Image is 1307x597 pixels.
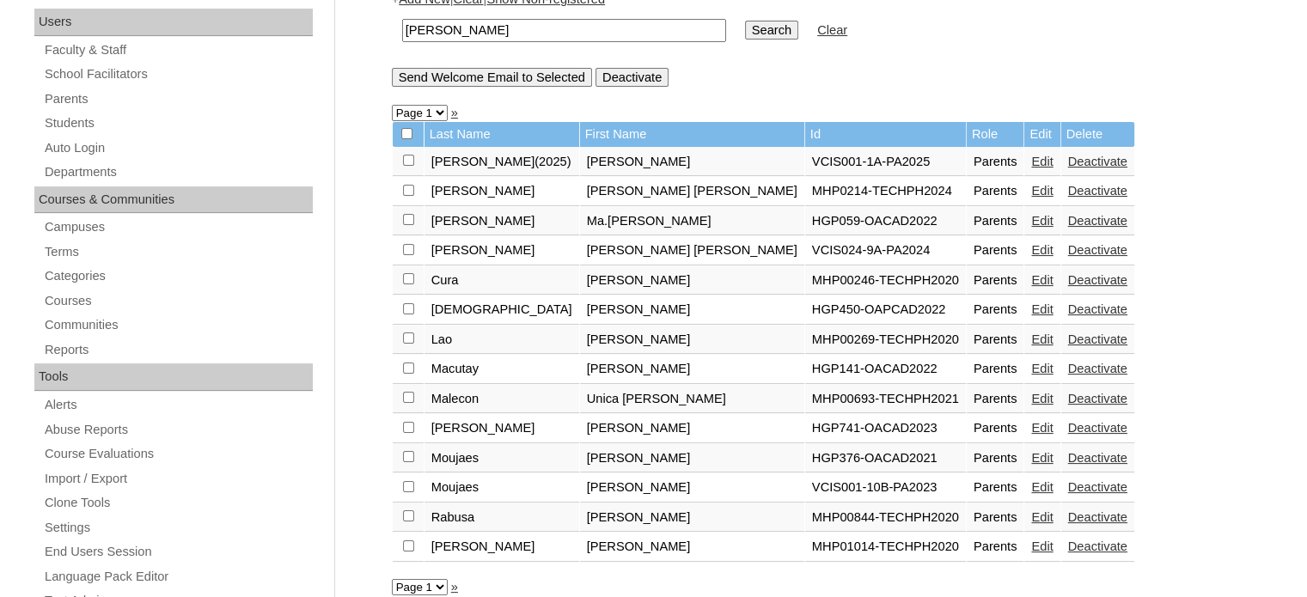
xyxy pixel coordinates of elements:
[34,9,313,36] div: Users
[967,148,1024,177] td: Parents
[1068,510,1127,524] a: Deactivate
[580,503,804,533] td: [PERSON_NAME]
[424,207,579,236] td: [PERSON_NAME]
[580,533,804,562] td: [PERSON_NAME]
[580,326,804,355] td: [PERSON_NAME]
[967,414,1024,443] td: Parents
[1024,122,1060,147] td: Edit
[595,68,669,87] input: Deactivate
[580,148,804,177] td: [PERSON_NAME]
[1068,184,1127,198] a: Deactivate
[424,533,579,562] td: [PERSON_NAME]
[424,503,579,533] td: Rabusa
[1031,451,1053,465] a: Edit
[424,444,579,473] td: Moujaes
[1031,214,1053,228] a: Edit
[1031,155,1053,168] a: Edit
[1068,539,1127,553] a: Deactivate
[43,566,313,588] a: Language Pack Editor
[805,207,966,236] td: HGP059-OACAD2022
[1031,421,1053,435] a: Edit
[967,326,1024,355] td: Parents
[43,137,313,159] a: Auto Login
[424,355,579,384] td: Macutay
[43,492,313,514] a: Clone Tools
[43,64,313,85] a: School Facilitators
[1068,243,1127,257] a: Deactivate
[967,177,1024,206] td: Parents
[34,186,313,214] div: Courses & Communities
[1031,480,1053,494] a: Edit
[1031,510,1053,524] a: Edit
[580,122,804,147] td: First Name
[805,414,966,443] td: HGP741-OACAD2023
[424,148,579,177] td: [PERSON_NAME](2025)
[967,533,1024,562] td: Parents
[1031,392,1053,405] a: Edit
[1068,421,1127,435] a: Deactivate
[967,473,1024,503] td: Parents
[392,68,592,87] input: Send Welcome Email to Selected
[424,177,579,206] td: [PERSON_NAME]
[43,339,313,361] a: Reports
[805,355,966,384] td: HGP141-OACAD2022
[967,385,1024,414] td: Parents
[43,290,313,312] a: Courses
[402,19,726,42] input: Search
[1068,273,1127,287] a: Deactivate
[805,503,966,533] td: MHP00844-TECHPH2020
[424,266,579,295] td: Cura
[967,236,1024,265] td: Parents
[43,443,313,465] a: Course Evaluations
[43,265,313,287] a: Categories
[424,122,579,147] td: Last Name
[1068,480,1127,494] a: Deactivate
[580,444,804,473] td: [PERSON_NAME]
[805,236,966,265] td: VCIS024-9A-PA2024
[43,88,313,110] a: Parents
[580,207,804,236] td: Ma.[PERSON_NAME]
[805,533,966,562] td: MHP01014-TECHPH2020
[43,40,313,61] a: Faculty & Staff
[1031,539,1053,553] a: Edit
[580,414,804,443] td: [PERSON_NAME]
[1068,362,1127,375] a: Deactivate
[43,314,313,336] a: Communities
[1031,332,1053,346] a: Edit
[1031,273,1053,287] a: Edit
[451,106,458,119] a: »
[967,295,1024,325] td: Parents
[1031,362,1053,375] a: Edit
[451,580,458,594] a: »
[424,473,579,503] td: Moujaes
[805,444,966,473] td: HGP376-OACAD2021
[1031,184,1053,198] a: Edit
[424,236,579,265] td: [PERSON_NAME]
[967,266,1024,295] td: Parents
[580,473,804,503] td: [PERSON_NAME]
[805,177,966,206] td: MHP0214-TECHPH2024
[805,326,966,355] td: MHP00269-TECHPH2020
[43,517,313,539] a: Settings
[580,177,804,206] td: [PERSON_NAME] [PERSON_NAME]
[1031,302,1053,316] a: Edit
[43,419,313,441] a: Abuse Reports
[1068,392,1127,405] a: Deactivate
[805,266,966,295] td: MHP00246-TECHPH2020
[967,503,1024,533] td: Parents
[805,473,966,503] td: VCIS001-10B-PA2023
[1068,155,1127,168] a: Deactivate
[967,122,1024,147] td: Role
[805,148,966,177] td: VCIS001-1A-PA2025
[43,113,313,134] a: Students
[424,414,579,443] td: [PERSON_NAME]
[580,355,804,384] td: [PERSON_NAME]
[424,385,579,414] td: Malecon
[805,385,966,414] td: MHP00693-TECHPH2021
[1068,451,1127,465] a: Deactivate
[424,295,579,325] td: [DEMOGRAPHIC_DATA]
[805,295,966,325] td: HGP450-OAPCAD2022
[43,161,313,183] a: Departments
[805,122,966,147] td: Id
[967,355,1024,384] td: Parents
